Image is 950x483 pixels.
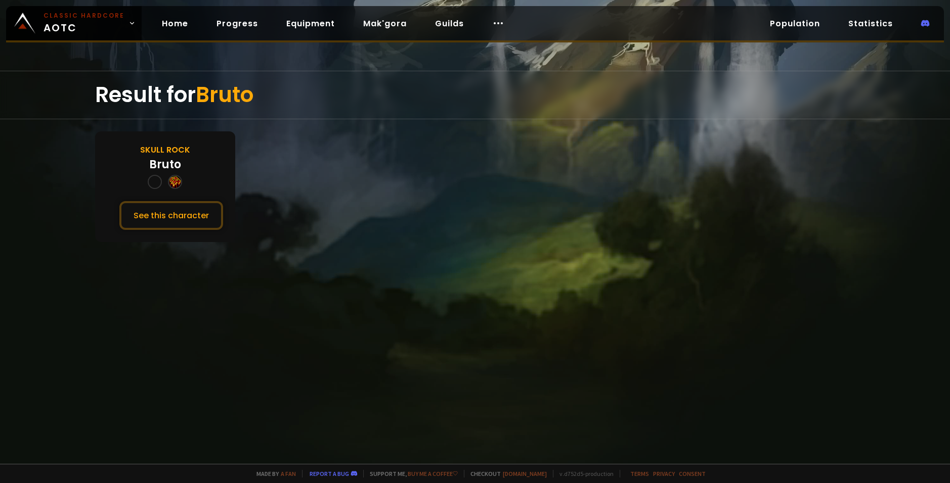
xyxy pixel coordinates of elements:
[503,470,547,477] a: [DOMAIN_NAME]
[95,71,855,119] div: Result for
[196,80,253,110] span: Bruto
[355,13,415,34] a: Mak'gora
[119,201,223,230] button: See this character
[44,11,124,35] span: AOTC
[278,13,343,34] a: Equipment
[630,470,649,477] a: Terms
[408,470,458,477] a: Buy me a coffee
[149,156,181,173] div: Bruto
[44,11,124,20] small: Classic Hardcore
[310,470,349,477] a: Report a bug
[762,13,828,34] a: Population
[840,13,901,34] a: Statistics
[553,470,614,477] span: v. d752d5 - production
[154,13,196,34] a: Home
[281,470,296,477] a: a fan
[250,470,296,477] span: Made by
[140,143,190,156] div: Skull Rock
[653,470,675,477] a: Privacy
[363,470,458,477] span: Support me,
[679,470,706,477] a: Consent
[464,470,547,477] span: Checkout
[6,6,142,40] a: Classic HardcoreAOTC
[427,13,472,34] a: Guilds
[208,13,266,34] a: Progress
